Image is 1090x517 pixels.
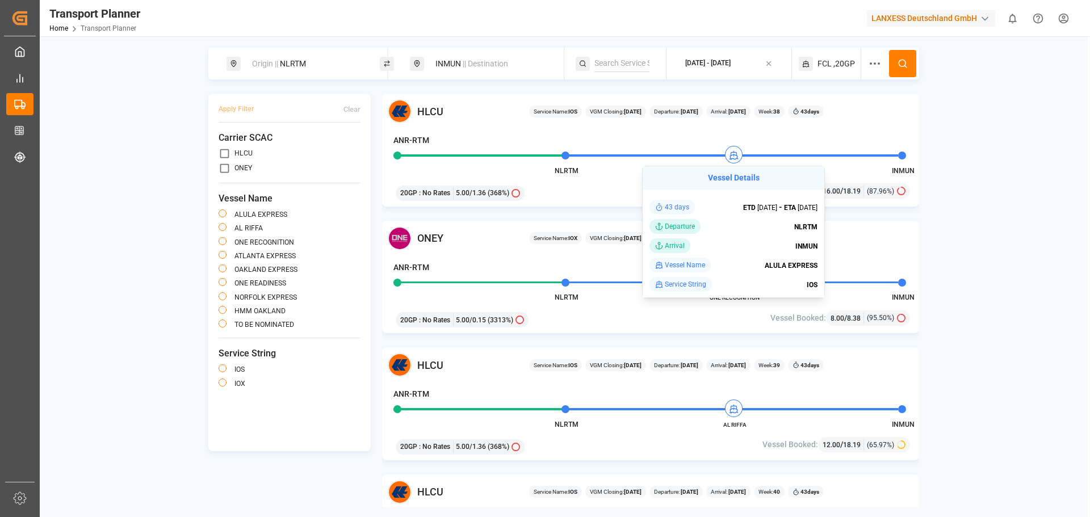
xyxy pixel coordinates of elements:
span: Week: [758,107,780,116]
span: (65.97%) [867,440,894,450]
span: (3313%) [488,315,513,325]
div: [DATE] - [DATE] [685,58,731,69]
span: AL RIFFA [703,421,766,429]
b: 43 days [800,362,819,368]
span: Arrival: [711,107,746,116]
b: [DATE] [624,235,642,241]
span: (87.96%) [867,186,894,196]
b: IOS [568,489,577,495]
h4: ANR-RTM [393,262,429,274]
div: / [823,439,864,451]
span: 20GP [400,442,417,452]
b: [DATE] [727,362,746,368]
b: ETD [743,204,756,212]
span: 5.00 / 1.36 [456,188,486,198]
input: Search Service String [594,55,649,72]
span: Arrival [665,241,685,251]
span: : No Rates [419,188,450,198]
label: HLCU [234,150,253,157]
span: (95.50%) [867,313,894,323]
span: Week: [758,487,780,496]
span: INMUN [892,167,915,175]
span: Vessel Booked: [770,312,826,324]
span: Service Name: [534,487,577,496]
span: Carrier SCAC [219,131,360,145]
b: [DATE] [680,362,698,368]
div: Transport Planner [49,5,140,22]
b: 43 days [800,489,819,495]
span: : No Rates [419,442,450,452]
span: Departure: [654,361,698,369]
span: [DATE] [743,204,777,212]
b: 40 [773,489,780,495]
span: Service String [665,279,706,289]
b: [DATE] [624,489,642,495]
b: INMUN [795,242,817,250]
span: Vessel Name [219,192,360,205]
span: Week: [758,361,780,369]
button: [DATE] - [DATE] [673,53,785,75]
b: IOX [568,235,577,241]
span: 8.38 [847,314,861,322]
span: NLRTM [555,421,578,428]
span: Service Name: [534,107,577,116]
span: (368%) [488,442,509,452]
span: ONEY [417,230,443,246]
span: 5.00 / 1.36 [456,442,486,452]
span: Vessel Booked: [762,439,818,451]
h4: Vessel Details [643,166,824,190]
label: IOX [234,380,245,387]
label: TO BE NOMINATED [234,321,294,328]
span: 16.00 [823,187,840,195]
b: [DATE] [727,108,746,115]
b: [DATE] [727,489,746,495]
img: Carrier [388,353,412,377]
span: VGM Closing: [590,487,642,496]
span: Origin || [252,59,278,68]
span: [DATE] [784,204,817,212]
span: ,20GP [833,58,855,70]
div: / [831,312,864,324]
span: 18.19 [843,187,861,195]
span: FCL [817,58,832,70]
span: HLCU [417,484,443,499]
span: Arrival: [711,487,746,496]
span: Service Name: [534,234,577,242]
span: Departure [665,221,695,232]
b: 38 [773,108,780,115]
span: || Destination [463,59,508,68]
label: IOS [234,366,245,373]
div: / [823,185,864,197]
b: [DATE] [624,108,642,115]
label: HMM OAKLAND [234,308,286,314]
span: NLRTM [555,167,578,175]
b: 43 days [800,108,819,115]
b: - [779,203,782,212]
label: ONE READINESS [234,280,286,287]
label: AL RIFFA [234,225,263,232]
b: IOS [568,108,577,115]
span: Service String [219,347,360,360]
span: 20GP [400,188,417,198]
b: ETA [784,204,796,212]
span: Vessel Name [665,260,705,270]
span: 20GP [400,315,417,325]
span: HLCU [417,104,443,119]
span: 18.19 [843,441,861,449]
span: : No Rates [419,315,450,325]
span: 43 days [665,202,689,212]
span: (368%) [488,188,509,198]
div: NLRTM [245,53,368,74]
b: [DATE] [624,362,642,368]
label: ATLANTA EXPRESS [234,253,296,259]
b: NLRTM [794,223,817,231]
h4: ANR-RTM [393,388,429,400]
label: ALULA EXPRESS [234,211,287,218]
span: 8.00 [831,314,844,322]
b: IOS [568,362,577,368]
span: 5.00 / 0.15 [456,315,486,325]
b: ALULA EXPRESS [765,262,817,270]
label: NORFOLK EXPRESS [234,294,297,301]
b: IOS [807,281,817,289]
b: 39 [773,362,780,368]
